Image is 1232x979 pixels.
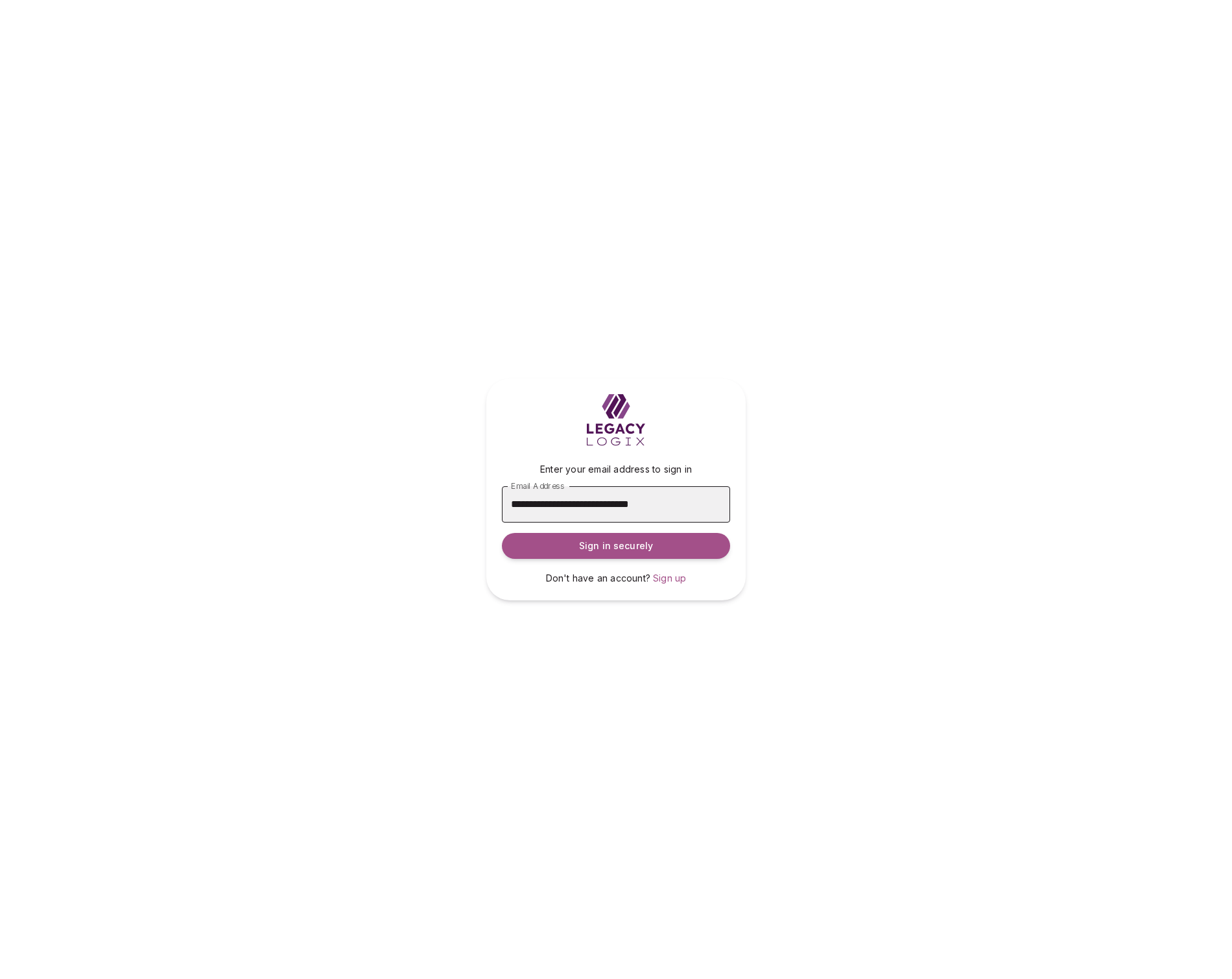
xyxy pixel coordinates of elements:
button: Sign in securely [502,533,730,559]
span: Sign up [653,572,686,584]
a: Sign up [653,572,686,585]
span: Don't have an account? [546,572,650,584]
span: Email Address [511,480,564,490]
span: Enter your email address to sign in [540,464,692,475]
span: Sign in securely [579,539,653,552]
